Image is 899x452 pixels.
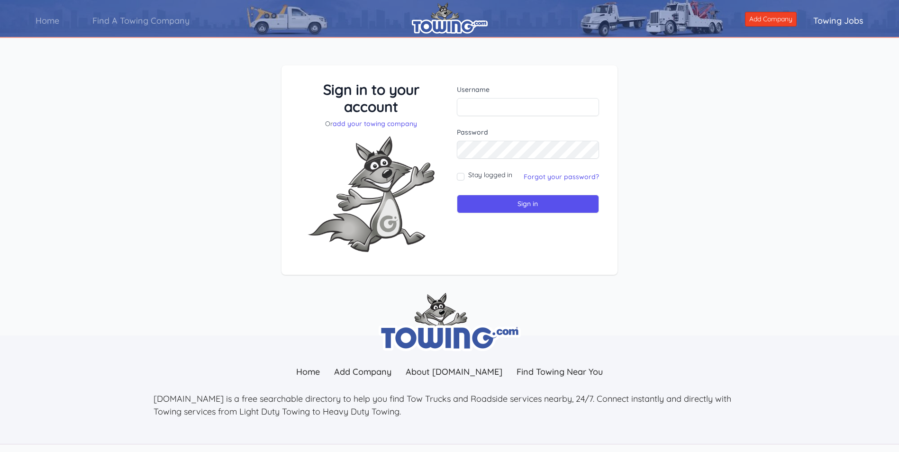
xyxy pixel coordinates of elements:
[154,392,746,418] p: [DOMAIN_NAME] is a free searchable directory to help you find Tow Trucks and Roadside services ne...
[300,81,443,115] h3: Sign in to your account
[327,362,399,382] a: Add Company
[300,128,442,260] img: Fox-Excited.png
[524,172,599,181] a: Forgot your password?
[457,127,599,137] label: Password
[289,362,327,382] a: Home
[468,170,512,180] label: Stay logged in
[509,362,610,382] a: Find Towing Near You
[379,293,521,351] img: towing
[76,7,206,34] a: Find A Towing Company
[333,119,417,128] a: add your towing company
[412,2,488,34] img: logo.png
[457,85,599,94] label: Username
[19,7,76,34] a: Home
[457,195,599,213] input: Sign in
[745,12,797,27] a: Add Company
[300,119,443,128] p: Or
[399,362,509,382] a: About [DOMAIN_NAME]
[797,7,880,34] a: Towing Jobs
